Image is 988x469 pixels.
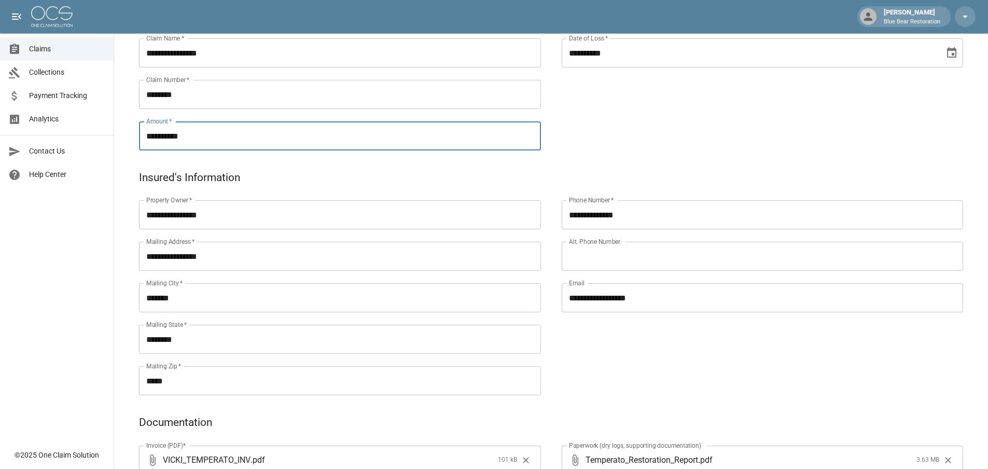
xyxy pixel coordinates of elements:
span: Claims [29,44,105,54]
label: Alt. Phone Number [569,237,620,246]
span: 101 kB [498,455,517,465]
label: Mailing State [146,320,187,329]
img: ocs-logo-white-transparent.png [31,6,73,27]
label: Paperwork (dry logs, supporting documentation) [569,441,701,450]
span: Collections [29,67,105,78]
label: Email [569,279,585,287]
label: Claim Number [146,75,189,84]
span: . pdf [251,454,265,466]
button: Clear [518,452,534,468]
span: . pdf [698,454,713,466]
span: Payment Tracking [29,90,105,101]
label: Invoice (PDF)* [146,441,186,450]
label: Claim Name [146,34,184,43]
label: Mailing Address [146,237,194,246]
span: VICKI_TEMPERATO_INV [163,454,251,466]
button: Clear [940,452,956,468]
label: Date of Loss [569,34,608,43]
label: Mailing City [146,279,183,287]
label: Phone Number [569,196,614,204]
button: Choose date, selected date is Aug 8, 2025 [941,43,962,63]
div: [PERSON_NAME] [880,7,944,26]
div: © 2025 One Claim Solution [15,450,99,460]
label: Amount [146,117,172,126]
label: Property Owner [146,196,192,204]
span: Temperato_Restoration_Report [586,454,698,466]
button: open drawer [6,6,27,27]
label: Mailing Zip [146,362,182,370]
span: 3.63 MB [916,455,939,465]
p: Blue Bear Restoration [884,18,940,26]
span: Analytics [29,114,105,125]
span: Help Center [29,169,105,180]
span: Contact Us [29,146,105,157]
